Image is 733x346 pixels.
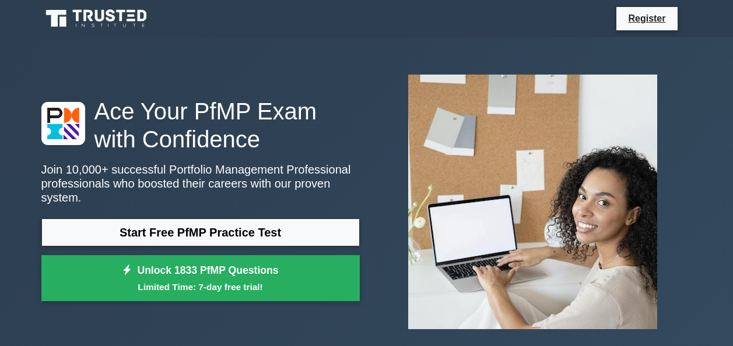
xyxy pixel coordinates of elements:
a: Start Free PfMP Practice Test [41,218,360,246]
a: Register [621,11,672,26]
p: Join 10,000+ successful Portfolio Management Professional professionals who boosted their careers... [41,163,360,204]
h1: Ace Your PfMP Exam with Confidence [41,97,360,153]
small: Limited Time: 7-day free trial! [56,280,345,294]
a: Unlock 1833 PfMP QuestionsLimited Time: 7-day free trial! [41,255,360,302]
